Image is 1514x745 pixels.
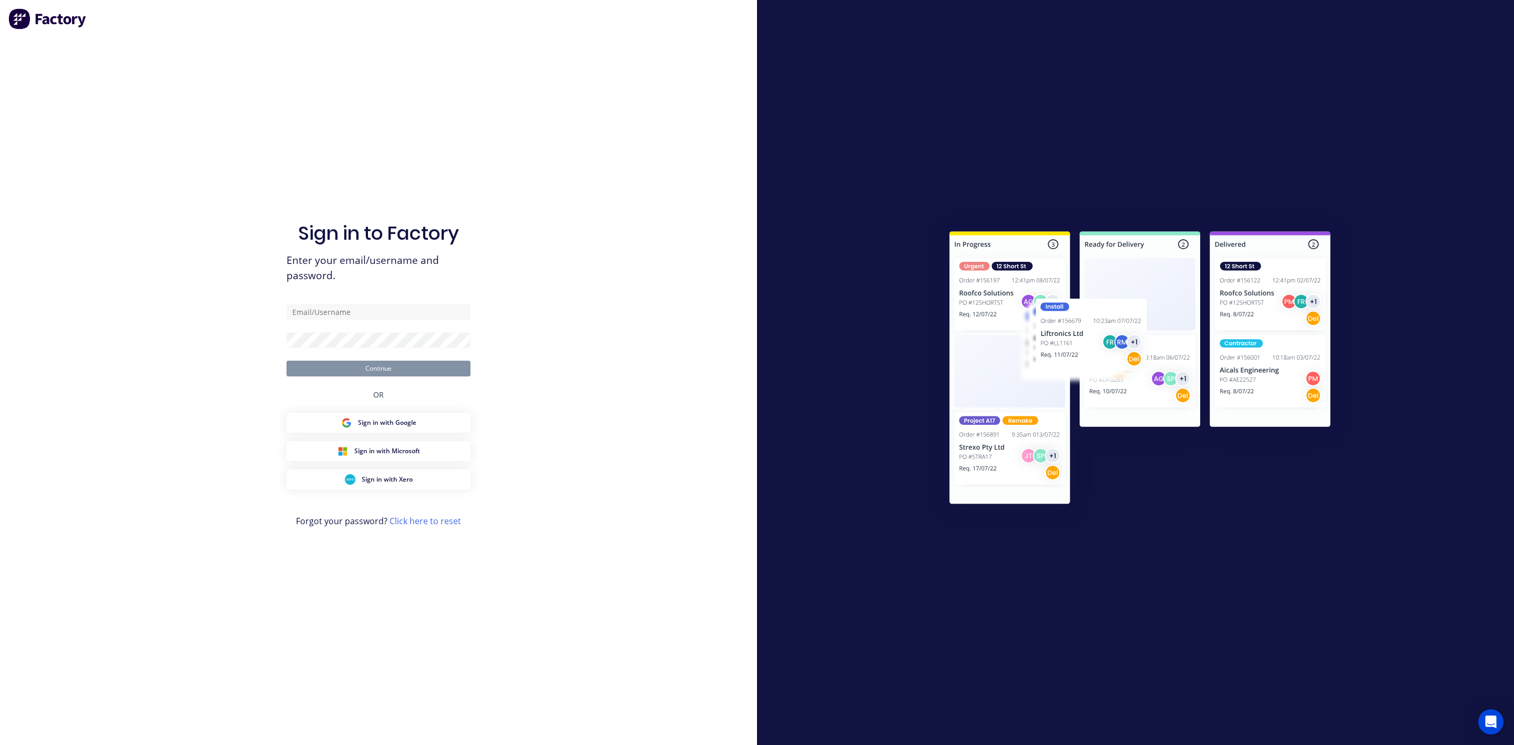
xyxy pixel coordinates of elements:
[298,222,459,244] h1: Sign in to Factory
[337,446,348,456] img: Microsoft Sign in
[390,515,461,527] a: Click here to reset
[287,413,470,433] button: Google Sign inSign in with Google
[373,376,384,413] div: OR
[287,361,470,376] button: Continue
[287,470,470,489] button: Xero Sign inSign in with Xero
[287,253,470,283] span: Enter your email/username and password.
[296,515,461,527] span: Forgot your password?
[1478,709,1503,734] div: Open Intercom Messenger
[362,475,413,484] span: Sign in with Xero
[345,474,355,485] img: Xero Sign in
[287,304,470,320] input: Email/Username
[8,8,87,29] img: Factory
[926,210,1354,529] img: Sign in
[358,418,416,427] span: Sign in with Google
[287,441,470,461] button: Microsoft Sign inSign in with Microsoft
[341,417,352,428] img: Google Sign in
[354,446,420,456] span: Sign in with Microsoft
